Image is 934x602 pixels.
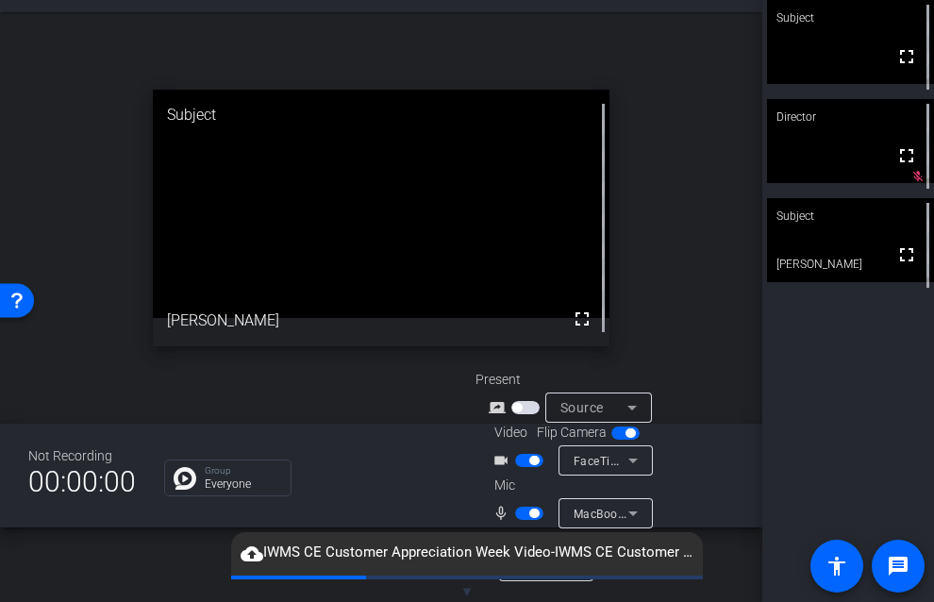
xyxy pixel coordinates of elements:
[887,555,909,577] mat-icon: message
[895,45,918,68] mat-icon: fullscreen
[767,198,934,234] div: Subject
[492,502,515,525] mat-icon: mic_none
[475,476,664,495] div: Mic
[475,370,664,390] div: Present
[492,449,515,472] mat-icon: videocam_outline
[537,423,607,443] span: Flip Camera
[475,528,589,548] div: Speaker
[560,400,604,415] span: Source
[460,583,475,600] span: ▼
[205,466,281,476] p: Group
[574,506,762,521] span: MacBook Air Microphone (Built-in)
[767,99,934,135] div: Director
[241,543,263,565] mat-icon: cloud_upload
[571,308,593,330] mat-icon: fullscreen
[231,542,703,564] span: IWMS CE Customer Appreciation Week Video-IWMS CE Customer Appreciation Week Video-[PERSON_NAME]-2...
[494,423,527,443] span: Video
[895,144,918,167] mat-icon: fullscreen
[174,467,196,490] img: Chat Icon
[895,243,918,266] mat-icon: fullscreen
[153,90,610,141] div: Subject
[826,555,848,577] mat-icon: accessibility
[205,478,281,490] p: Everyone
[489,396,511,419] mat-icon: screen_share_outline
[28,459,136,505] span: 00:00:00
[28,446,136,466] div: Not Recording
[574,453,768,468] span: FaceTime HD Camera (5B00:3AA6)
